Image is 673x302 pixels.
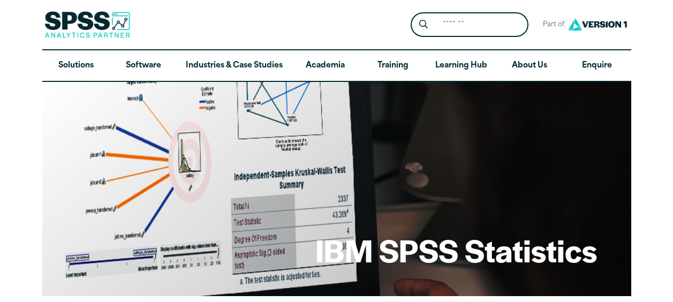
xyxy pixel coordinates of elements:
a: Enquire [563,50,631,81]
a: Learning Hub [427,50,496,81]
h1: IBM SPSS Statistics [315,229,597,271]
img: Version1 Logo [565,14,630,34]
a: Industries & Case Studies [177,50,291,81]
span: Part of [537,17,565,33]
img: SPSS Analytics Partner [44,11,130,38]
a: About Us [496,50,563,81]
nav: Desktop version of site main menu [42,50,631,81]
a: Academia [291,50,359,81]
svg: Search magnifying glass icon [419,20,428,29]
button: Search magnifying glass icon [413,15,433,35]
a: Solutions [42,50,110,81]
a: Training [359,50,426,81]
a: Software [110,50,177,81]
form: Site Header Search Form [411,12,528,37]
